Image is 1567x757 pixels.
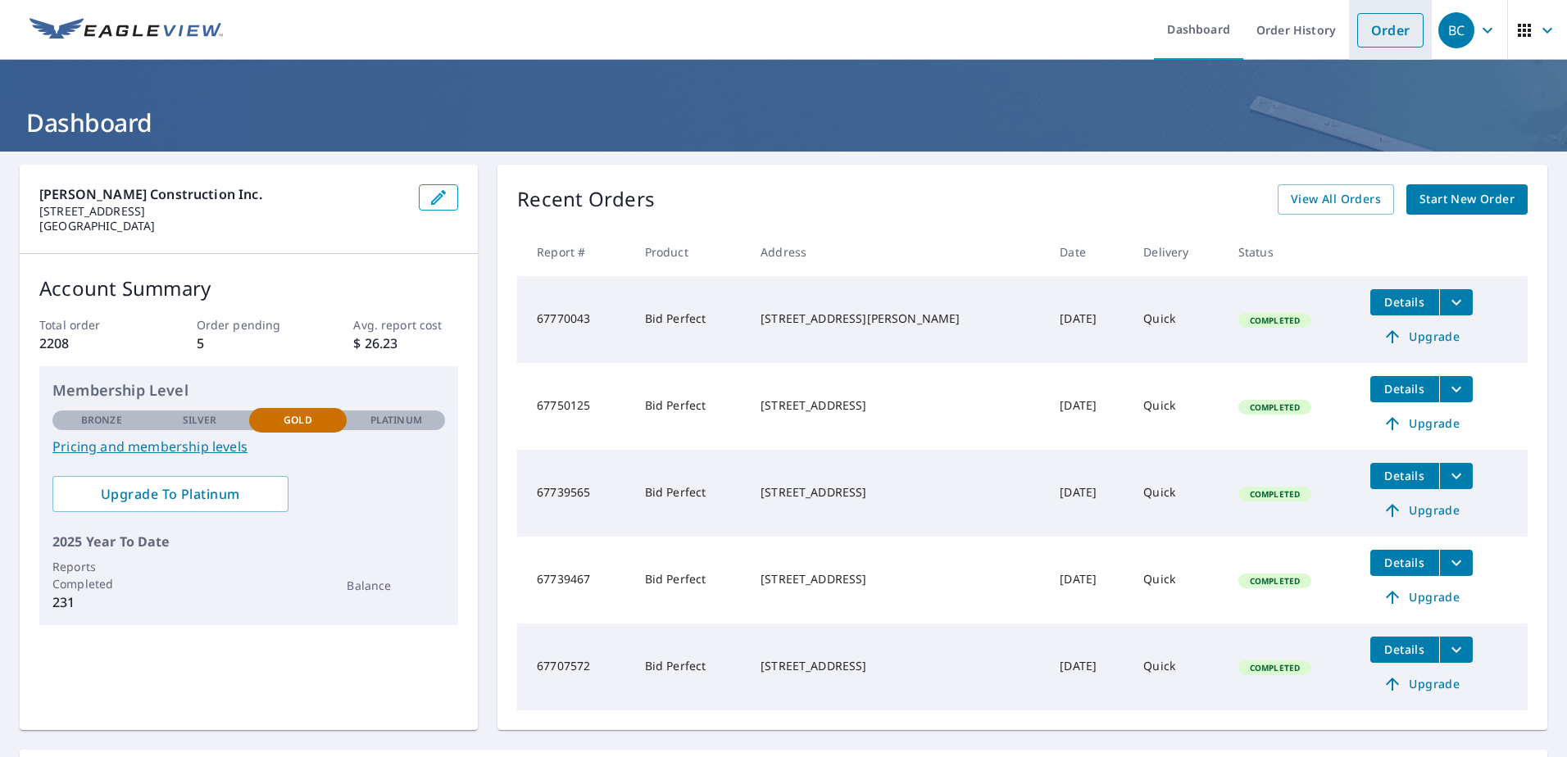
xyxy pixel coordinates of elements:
[1439,550,1473,576] button: filesDropdownBtn-67739467
[353,316,458,333] p: Avg. report cost
[39,316,144,333] p: Total order
[52,532,445,551] p: 2025 Year To Date
[1370,324,1473,350] a: Upgrade
[1370,671,1473,697] a: Upgrade
[39,184,406,204] p: [PERSON_NAME] Construction Inc.
[1439,463,1473,489] button: filesDropdownBtn-67739565
[1370,410,1473,437] a: Upgrade
[517,363,632,450] td: 67750125
[517,228,632,276] th: Report #
[52,476,288,512] a: Upgrade To Platinum
[1380,555,1429,570] span: Details
[1370,584,1473,610] a: Upgrade
[1291,189,1381,210] span: View All Orders
[1357,13,1424,48] a: Order
[1130,623,1225,710] td: Quick
[39,204,406,219] p: [STREET_ADDRESS]
[517,276,632,363] td: 67770043
[1047,276,1130,363] td: [DATE]
[39,333,144,353] p: 2208
[517,184,655,215] p: Recent Orders
[1380,468,1429,483] span: Details
[1130,450,1225,537] td: Quick
[1370,376,1439,402] button: detailsBtn-67750125
[1130,537,1225,623] td: Quick
[1047,623,1130,710] td: [DATE]
[1047,228,1130,276] th: Date
[1278,184,1394,215] a: View All Orders
[1380,641,1429,657] span: Details
[1439,376,1473,402] button: filesDropdownBtn-67750125
[1380,501,1463,520] span: Upgrade
[30,18,223,43] img: EV Logo
[1370,463,1439,489] button: detailsBtn-67739565
[517,623,632,710] td: 67707572
[1225,228,1357,276] th: Status
[632,276,747,363] td: Bid Perfect
[1380,381,1429,397] span: Details
[1240,488,1310,500] span: Completed
[1047,363,1130,450] td: [DATE]
[517,450,632,537] td: 67739565
[52,437,445,456] a: Pricing and membership levels
[370,413,422,428] p: Platinum
[632,450,747,537] td: Bid Perfect
[52,379,445,401] p: Membership Level
[1130,363,1225,450] td: Quick
[1240,315,1310,326] span: Completed
[20,106,1547,139] h1: Dashboard
[1380,327,1463,347] span: Upgrade
[1370,289,1439,315] button: detailsBtn-67770043
[1047,537,1130,623] td: [DATE]
[197,316,302,333] p: Order pending
[1406,184,1528,215] a: Start New Order
[761,658,1033,674] div: [STREET_ADDRESS]
[761,397,1033,414] div: [STREET_ADDRESS]
[632,363,747,450] td: Bid Perfect
[197,333,302,353] p: 5
[761,571,1033,587] div: [STREET_ADDRESS]
[632,623,747,710] td: Bid Perfect
[1047,450,1130,537] td: [DATE]
[284,413,311,428] p: Gold
[353,333,458,353] p: $ 26.23
[1380,294,1429,310] span: Details
[1439,637,1473,663] button: filesDropdownBtn-67707572
[1380,414,1463,433] span: Upgrade
[1240,662,1310,673] span: Completed
[1439,289,1473,315] button: filesDropdownBtn-67770043
[81,413,122,428] p: Bronze
[1370,497,1473,524] a: Upgrade
[66,485,275,503] span: Upgrade To Platinum
[1380,587,1463,607] span: Upgrade
[632,228,747,276] th: Product
[517,537,632,623] td: 67739467
[761,484,1033,501] div: [STREET_ADDRESS]
[347,577,445,594] p: Balance
[52,592,151,612] p: 231
[39,219,406,233] p: [GEOGRAPHIC_DATA]
[1240,401,1310,413] span: Completed
[1130,228,1225,276] th: Delivery
[52,558,151,592] p: Reports Completed
[1370,550,1439,576] button: detailsBtn-67739467
[1130,276,1225,363] td: Quick
[183,413,217,428] p: Silver
[1380,674,1463,694] span: Upgrade
[1370,637,1439,663] button: detailsBtn-67707572
[747,228,1047,276] th: Address
[1438,12,1474,48] div: BC
[39,274,458,303] p: Account Summary
[761,311,1033,327] div: [STREET_ADDRESS][PERSON_NAME]
[1240,575,1310,587] span: Completed
[632,537,747,623] td: Bid Perfect
[1419,189,1515,210] span: Start New Order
